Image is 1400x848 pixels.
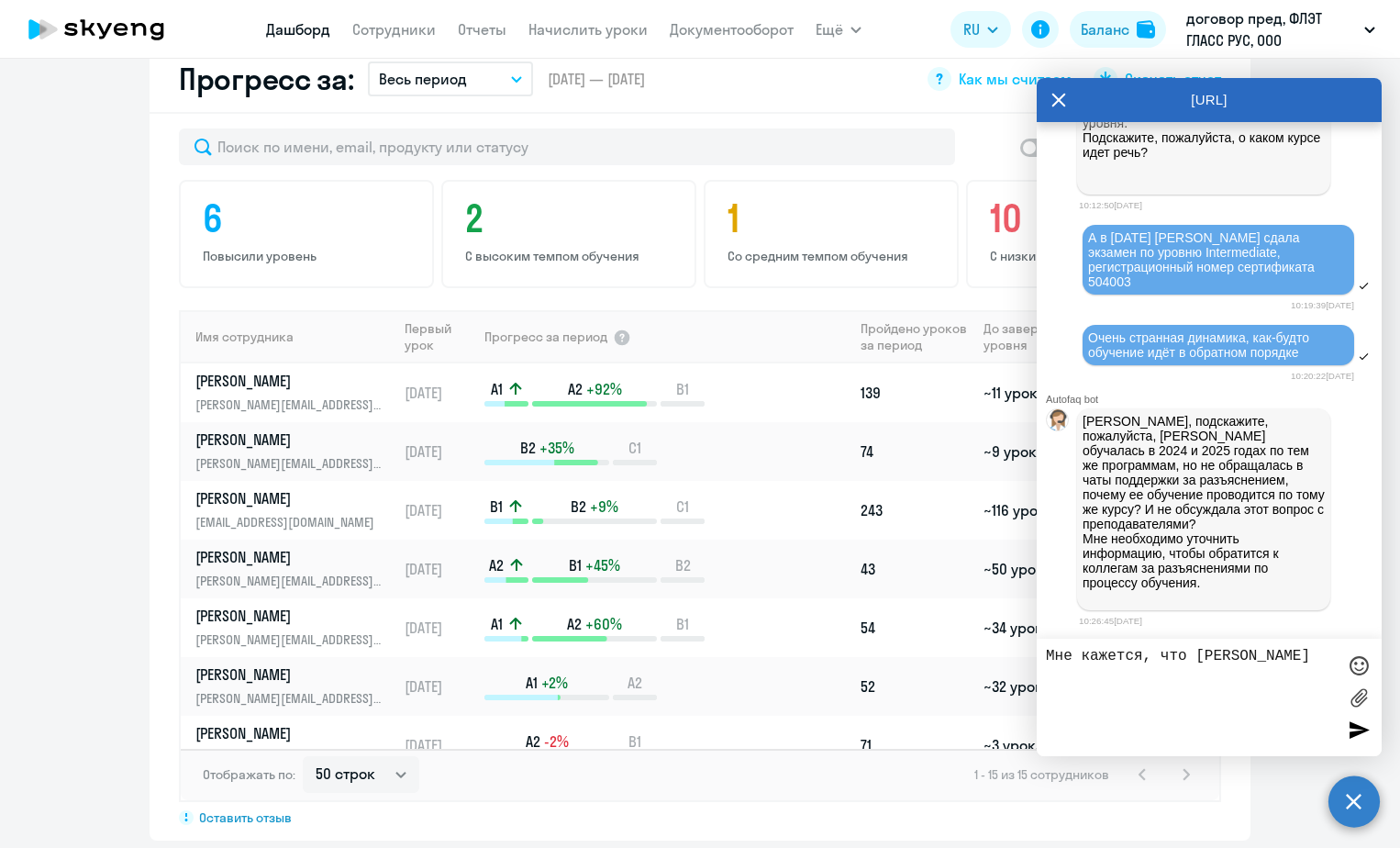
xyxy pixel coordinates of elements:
p: [PERSON_NAME] [195,371,384,391]
span: +60% [585,614,622,634]
a: [PERSON_NAME][PERSON_NAME][EMAIL_ADDRESS][DOMAIN_NAME] [195,371,396,415]
time: 10:19:39[DATE] [1291,300,1354,310]
td: [DATE] [397,422,483,481]
span: A1 [491,379,503,399]
span: Ещё [816,18,843,40]
span: A2 [568,379,583,399]
h4: 1 [728,196,940,240]
p: [PERSON_NAME][EMAIL_ADDRESS][DOMAIN_NAME] [195,630,384,650]
td: 74 [853,422,976,481]
span: Отображать по: [203,766,295,783]
span: B1 [569,555,582,575]
td: 52 [853,657,976,716]
p: [PERSON_NAME][EMAIL_ADDRESS][DOMAIN_NAME] [195,453,384,474]
span: A2 [567,614,582,634]
a: Сотрудники [352,20,436,39]
a: [PERSON_NAME][PERSON_NAME][EMAIL_ADDRESS][DOMAIN_NAME] [195,664,396,709]
span: B1 [628,731,641,752]
span: A1 [491,614,503,634]
span: RU [963,18,980,40]
p: [PERSON_NAME], подскажите, пожалуйста, [PERSON_NAME] обучалась в 2024 и 2025 годах по тем же прог... [1083,414,1325,605]
span: 1 - 15 из 15 сотрудников [974,766,1109,783]
p: [PERSON_NAME] [195,664,384,685]
td: [DATE] [397,363,483,422]
span: +92% [586,379,622,399]
td: ~3 урока [976,716,1087,775]
time: 10:26:45[DATE] [1079,616,1142,626]
th: До завершения уровня [976,310,1087,363]
td: ~116 уроков [976,481,1087,540]
td: [DATE] [397,716,483,775]
th: Первый урок [397,310,483,363]
p: [PERSON_NAME][EMAIL_ADDRESS][DOMAIN_NAME] [195,395,384,415]
span: Скачать отчет [1125,69,1221,89]
span: B1 [676,379,689,399]
img: balance [1137,20,1155,39]
td: [DATE] [397,481,483,540]
span: B1 [490,497,503,517]
p: Повысили уровень [203,248,416,264]
td: ~11 уроков [976,363,1087,422]
a: [PERSON_NAME][PERSON_NAME][EMAIL_ADDRESS][DOMAIN_NAME] [195,547,396,591]
p: [PERSON_NAME][EMAIL_ADDRESS][DOMAIN_NAME] [195,747,384,767]
h2: Прогресс за: [179,61,353,97]
span: Прогресс за период [484,329,607,345]
a: Документооборот [670,20,794,39]
div: Баланс [1081,18,1129,40]
a: Отчеты [458,20,506,39]
a: [PERSON_NAME][PERSON_NAME][EMAIL_ADDRESS][DOMAIN_NAME] [195,723,396,767]
th: Пройдено уроков за период [853,310,976,363]
button: Балансbalance [1070,11,1166,48]
td: ~9 уроков [976,422,1087,481]
a: Дашборд [266,20,330,39]
td: [DATE] [397,540,483,598]
button: договор пред, ФЛЭТ ГЛАСС РУС, ООО [1177,7,1384,51]
h4: 2 [465,196,678,240]
p: [PERSON_NAME][EMAIL_ADDRESS][DOMAIN_NAME] [195,688,384,709]
span: +45% [585,555,620,575]
td: [DATE] [397,598,483,657]
td: ~50 уроков [976,540,1087,598]
td: 43 [853,540,976,598]
textarea: Мне кажется, что [PERSON_NAME] [1046,648,1336,747]
td: 139 [853,363,976,422]
a: [PERSON_NAME][EMAIL_ADDRESS][DOMAIN_NAME] [195,488,396,532]
p: [PERSON_NAME] [195,606,384,626]
span: Как мы считаем [959,69,1072,89]
span: C1 [628,438,641,458]
p: [PERSON_NAME] [195,488,384,508]
td: 71 [853,716,976,775]
td: [DATE] [397,657,483,716]
td: ~34 урока [976,598,1087,657]
th: Имя сотрудника [181,310,397,363]
span: Оставить отзыв [199,809,292,826]
span: A2 [489,555,504,575]
p: [PERSON_NAME] [195,547,384,567]
span: Очень странная динамика, как-будто обучение идёт в обратном порядке [1088,330,1313,360]
input: Поиск по имени, email, продукту или статусу [179,128,955,165]
label: Лимит 10 файлов [1345,684,1372,711]
span: [DATE] — [DATE] [548,69,645,89]
span: +9% [590,497,618,517]
p: [PERSON_NAME][EMAIL_ADDRESS][DOMAIN_NAME] [195,571,384,591]
img: bot avatar [1047,409,1070,436]
a: [PERSON_NAME][PERSON_NAME][EMAIL_ADDRESS][DOMAIN_NAME] [195,606,396,650]
p: [EMAIL_ADDRESS][DOMAIN_NAME] [195,512,384,532]
p: С низким темпом обучения [990,248,1203,264]
p: договор пред, ФЛЭТ ГЛАСС РУС, ООО [1186,7,1357,51]
span: -2% [544,731,569,752]
span: +2% [541,673,568,693]
td: ~32 урока [976,657,1087,716]
span: A2 [628,673,642,693]
h4: 6 [203,196,416,240]
td: 54 [853,598,976,657]
p: Со средним темпом обучения [728,248,940,264]
span: B2 [520,438,536,458]
span: B2 [675,555,691,575]
span: +35% [539,438,574,458]
button: Весь период [368,61,533,96]
p: С высоким темпом обучения [465,248,678,264]
p: [PERSON_NAME] [195,723,384,743]
button: Ещё [816,11,861,48]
